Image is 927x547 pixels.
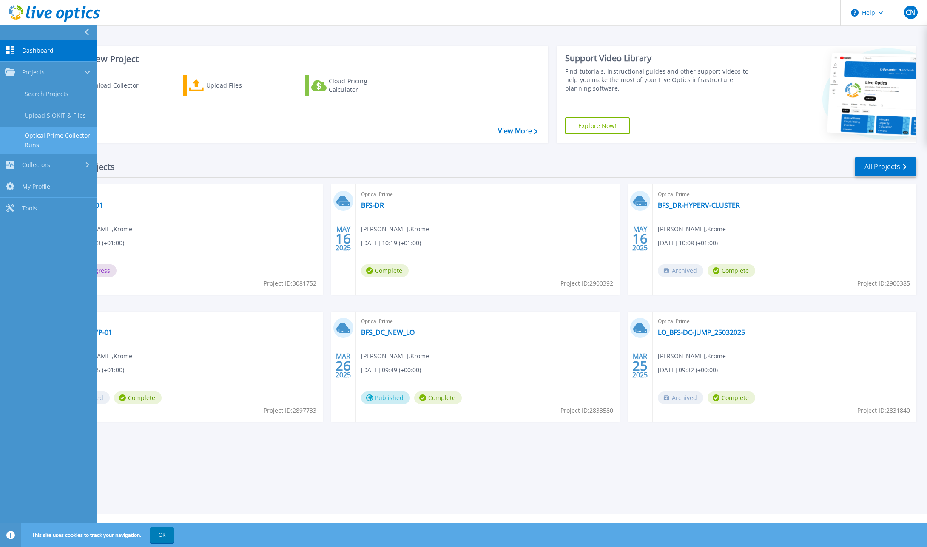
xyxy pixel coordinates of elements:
[22,161,50,169] span: Collectors
[658,264,703,277] span: Archived
[658,328,745,337] a: LO_BFS-DC-JUMP_25032025
[64,317,318,326] span: Optical Prime
[361,238,421,248] span: [DATE] 10:19 (+01:00)
[658,190,911,199] span: Optical Prime
[632,235,648,242] span: 16
[361,201,384,210] a: BFS-DR
[857,406,910,415] span: Project ID: 2831840
[361,264,409,277] span: Complete
[264,406,316,415] span: Project ID: 2897733
[658,224,726,234] span: [PERSON_NAME] , Krome
[336,362,351,369] span: 26
[658,366,718,375] span: [DATE] 09:32 (+00:00)
[206,77,274,94] div: Upload Files
[22,47,54,54] span: Dashboard
[264,279,316,288] span: Project ID: 3081752
[114,391,162,404] span: Complete
[560,406,613,415] span: Project ID: 2833580
[708,264,755,277] span: Complete
[336,235,351,242] span: 16
[906,9,915,16] span: CN
[565,53,750,64] div: Support Video Library
[565,117,630,134] a: Explore Now!
[361,190,614,199] span: Optical Prime
[361,224,429,234] span: [PERSON_NAME] , Krome
[632,223,648,254] div: MAY 2025
[658,317,911,326] span: Optical Prime
[361,391,410,404] span: Published
[498,127,537,135] a: View More
[23,527,174,543] span: This site uses cookies to track your navigation.
[361,317,614,326] span: Optical Prime
[658,238,718,248] span: [DATE] 10:08 (+01:00)
[305,75,400,96] a: Cloud Pricing Calculator
[361,328,415,337] a: BFS_DC_NEW_LO
[632,362,648,369] span: 25
[414,391,462,404] span: Complete
[64,351,132,361] span: [PERSON_NAME] , Krome
[22,68,45,76] span: Projects
[560,279,613,288] span: Project ID: 2900392
[150,527,174,543] button: OK
[183,75,278,96] a: Upload Files
[565,67,750,93] div: Find tutorials, instructional guides and other support videos to help you make the most of your L...
[64,190,318,199] span: Optical Prime
[857,279,910,288] span: Project ID: 2900385
[82,77,150,94] div: Download Collector
[329,77,397,94] div: Cloud Pricing Calculator
[60,54,537,64] h3: Start a New Project
[361,366,421,375] span: [DATE] 09:49 (+00:00)
[335,350,351,381] div: MAR 2025
[632,350,648,381] div: MAR 2025
[60,75,155,96] a: Download Collector
[361,351,429,361] span: [PERSON_NAME] , Krome
[658,391,703,404] span: Archived
[658,351,726,361] span: [PERSON_NAME] , Krome
[22,204,37,212] span: Tools
[64,224,132,234] span: [PERSON_NAME] , Krome
[335,223,351,254] div: MAY 2025
[658,201,740,210] a: BFS_DR-HYPERV-CLUSTER
[708,391,755,404] span: Complete
[855,157,916,176] a: All Projects
[22,183,50,190] span: My Profile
